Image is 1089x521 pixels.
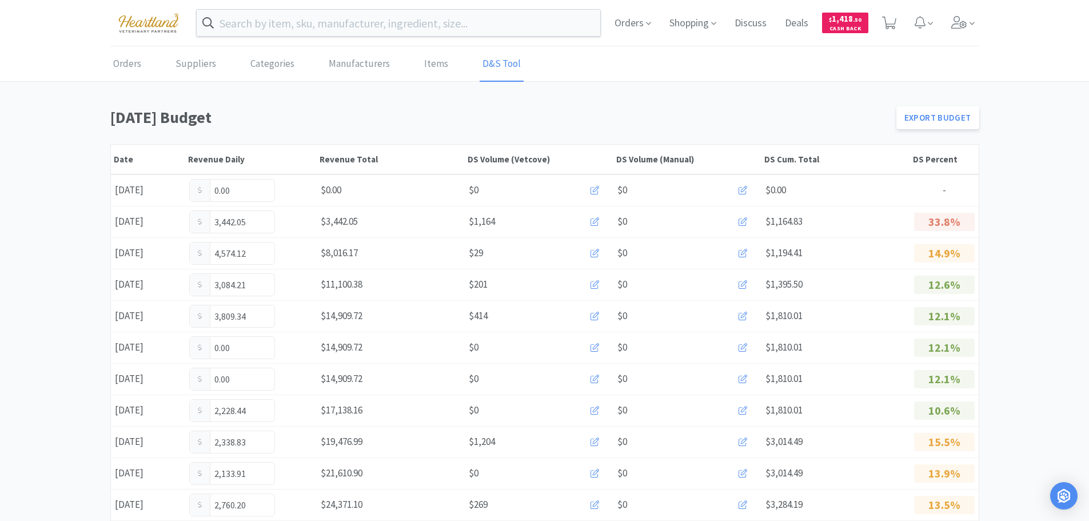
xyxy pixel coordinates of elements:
div: [DATE] [111,493,185,516]
a: $1,418.50Cash Back [822,7,868,38]
span: . 50 [853,16,861,23]
span: $14,909.72 [321,341,362,353]
div: DS Volume (Manual) [616,154,759,165]
span: $3,284.19 [765,498,803,511]
input: Search by item, sku, manufacturer, ingredient, size... [197,10,601,36]
a: Categories [248,47,297,82]
span: $269 [469,497,488,512]
a: Orders [110,47,144,82]
span: $0 [469,403,478,418]
span: $ [829,16,832,23]
p: 13.5% [914,496,975,514]
h1: [DATE] Budget [110,105,889,130]
span: $414 [469,308,488,324]
span: $14,909.72 [321,309,362,322]
span: $0 [617,403,627,418]
span: $0.00 [765,184,786,196]
a: Suppliers [173,47,219,82]
span: $14,909.72 [321,372,362,385]
span: $29 [469,245,483,261]
span: $17,138.16 [321,404,362,416]
p: 15.5% [914,433,975,451]
div: Revenue Total [320,154,462,165]
div: DS Volume (Vetcove) [468,154,611,165]
div: [DATE] [111,367,185,391]
span: $1,810.01 [765,309,803,322]
span: $0 [469,340,478,355]
p: 12.6% [914,276,975,294]
span: $3,014.49 [765,435,803,448]
span: $0 [617,308,627,324]
p: 12.1% [914,370,975,388]
a: Discuss [730,18,771,29]
div: DS Percent [913,154,976,165]
a: Manufacturers [326,47,393,82]
div: DS Cum. Total [764,154,907,165]
p: 13.9% [914,464,975,483]
p: - [914,182,975,198]
span: $1,810.01 [765,372,803,385]
a: D&S Tool [480,47,524,82]
span: $0 [469,182,478,198]
img: cad7bdf275c640399d9c6e0c56f98fd2_10.png [110,7,187,38]
span: Cash Back [829,26,861,33]
span: $0 [617,340,627,355]
span: $0 [617,277,627,292]
span: $0 [617,371,627,387]
span: $24,371.10 [321,498,362,511]
p: 14.9% [914,244,975,263]
span: $11,100.38 [321,278,362,291]
div: [DATE] [111,304,185,328]
span: $19,476.99 [321,435,362,448]
span: $8,016.17 [321,246,358,259]
span: $0 [617,497,627,512]
div: [DATE] [111,210,185,233]
span: $21,610.90 [321,467,362,479]
div: Open Intercom Messenger [1050,482,1078,510]
div: [DATE] [111,430,185,454]
span: $0.00 [321,184,341,196]
span: $0 [469,466,478,481]
div: Revenue Daily [188,154,314,165]
span: $0 [617,182,627,198]
span: $1,194.41 [765,246,803,259]
span: $1,395.50 [765,278,803,291]
span: $0 [469,371,478,387]
span: $1,164 [469,214,495,229]
div: [DATE] [111,178,185,202]
div: [DATE] [111,273,185,296]
span: $201 [469,277,488,292]
div: [DATE] [111,241,185,265]
p: 12.1% [914,339,975,357]
div: [DATE] [111,462,185,485]
div: Date [114,154,182,165]
span: $0 [617,434,627,450]
a: Items [421,47,451,82]
span: $0 [617,466,627,481]
div: [DATE] [111,399,185,422]
span: $0 [617,245,627,261]
span: $1,810.01 [765,341,803,353]
span: $1,810.01 [765,404,803,416]
p: 12.1% [914,307,975,325]
span: $1,164.83 [765,215,803,228]
a: Deals [780,18,813,29]
p: 10.6% [914,401,975,420]
p: 33.8% [914,213,975,231]
div: [DATE] [111,336,185,359]
span: $3,442.05 [321,215,358,228]
a: Export Budget [896,106,979,129]
span: $1,204 [469,434,495,450]
span: 1,418 [829,13,861,24]
span: $0 [617,214,627,229]
span: $3,014.49 [765,467,803,479]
